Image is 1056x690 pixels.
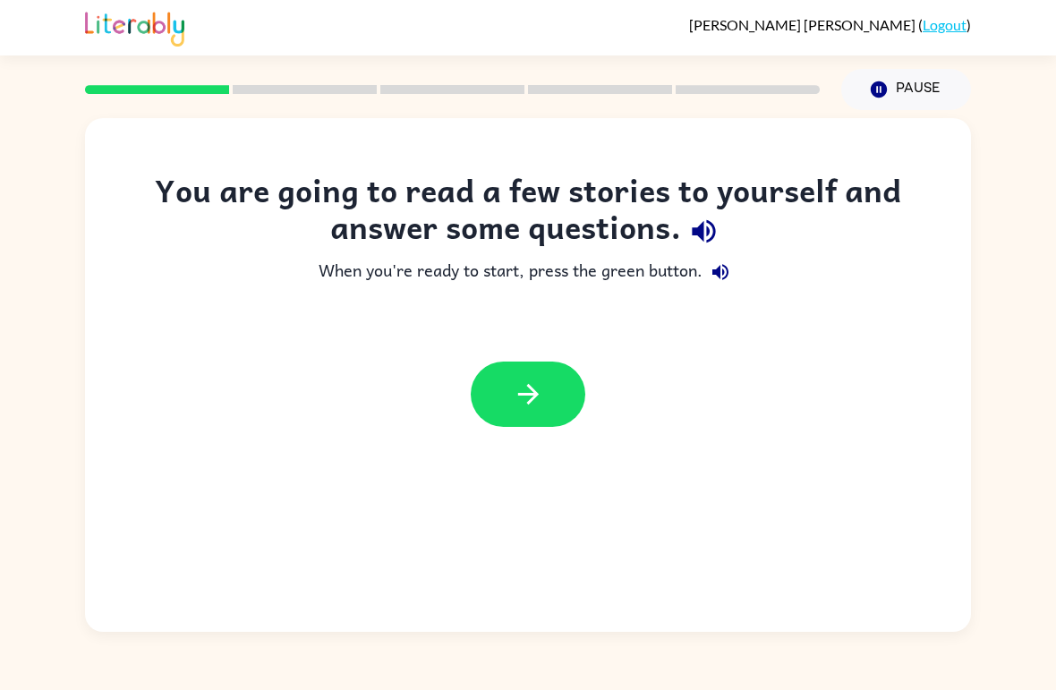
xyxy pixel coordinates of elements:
button: Pause [841,69,971,110]
img: Literably [85,7,184,47]
a: Logout [923,16,967,33]
span: [PERSON_NAME] [PERSON_NAME] [689,16,918,33]
div: When you're ready to start, press the green button. [121,254,935,290]
div: You are going to read a few stories to yourself and answer some questions. [121,172,935,254]
div: ( ) [689,16,971,33]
